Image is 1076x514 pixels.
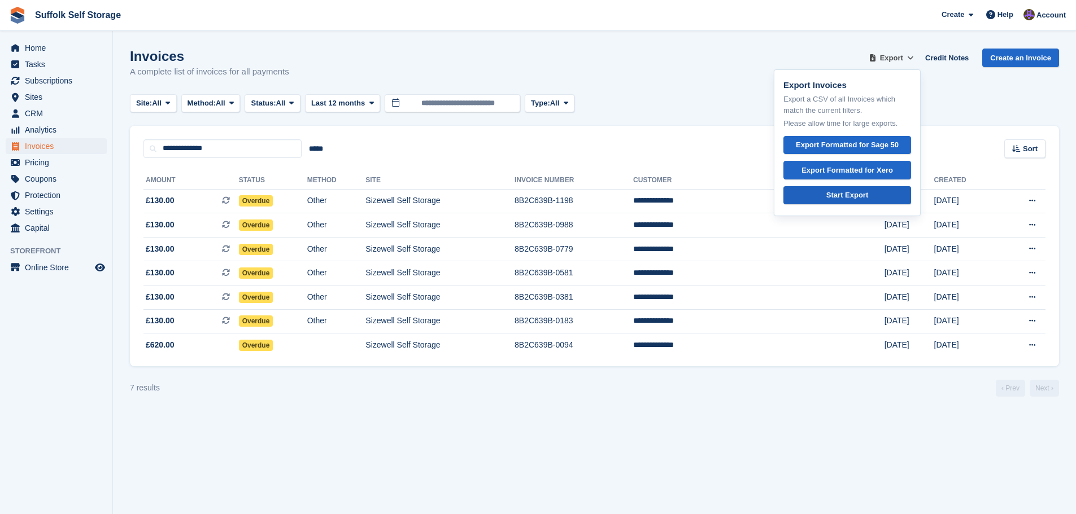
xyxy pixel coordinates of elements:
[934,189,999,213] td: [DATE]
[934,213,999,238] td: [DATE]
[921,49,973,67] a: Credit Notes
[130,65,289,78] p: A complete list of invoices for all payments
[801,165,893,176] div: Export Formatted for Xero
[982,49,1059,67] a: Create an Invoice
[997,9,1013,20] span: Help
[25,260,93,275] span: Online Store
[25,138,93,154] span: Invoices
[885,237,934,261] td: [DATE]
[6,260,107,275] a: menu
[146,219,175,231] span: £130.00
[885,285,934,310] td: [DATE]
[146,339,175,351] span: £620.00
[6,155,107,170] a: menu
[130,94,177,113] button: Site: All
[25,122,93,138] span: Analytics
[136,98,152,109] span: Site:
[146,291,175,303] span: £130.00
[783,118,911,129] p: Please allow time for large exports.
[365,237,515,261] td: Sizewell Self Storage
[365,285,515,310] td: Sizewell Self Storage
[783,161,911,179] a: Export Formatted for Xero
[9,7,26,24] img: stora-icon-8386f47178a22dfd0bd8f6a31ec36ba5ce8667c1dd55bd0f319d3a0aa187defe.svg
[365,172,515,190] th: Site
[365,213,515,238] td: Sizewell Self Storage
[633,172,885,190] th: Customer
[307,285,366,310] td: Other
[515,172,633,190] th: Invoice Number
[311,98,365,109] span: Last 12 months
[93,261,107,274] a: Preview store
[885,309,934,333] td: [DATE]
[239,267,273,279] span: Overdue
[885,261,934,285] td: [DATE]
[515,261,633,285] td: 8B2C639B-0581
[1036,10,1066,21] span: Account
[10,245,112,257] span: Storefront
[130,49,289,64] h1: Invoices
[25,73,93,89] span: Subscriptions
[6,40,107,56] a: menu
[6,73,107,89] a: menu
[934,285,999,310] td: [DATE]
[25,220,93,236] span: Capital
[531,98,550,109] span: Type:
[550,98,560,109] span: All
[885,333,934,357] td: [DATE]
[146,195,175,207] span: £130.00
[934,172,999,190] th: Created
[239,219,273,231] span: Overdue
[796,139,899,151] div: Export Formatted for Sage 50
[515,237,633,261] td: 8B2C639B-0779
[6,89,107,105] a: menu
[1023,143,1038,155] span: Sort
[365,333,515,357] td: Sizewell Self Storage
[25,106,93,121] span: CRM
[783,94,911,116] p: Export a CSV of all Invoices which match the current filters.
[25,40,93,56] span: Home
[515,285,633,310] td: 8B2C639B-0381
[994,380,1061,397] nav: Page
[934,261,999,285] td: [DATE]
[307,172,366,190] th: Method
[6,204,107,219] a: menu
[152,98,162,109] span: All
[25,187,93,203] span: Protection
[6,220,107,236] a: menu
[25,56,93,72] span: Tasks
[826,190,868,201] div: Start Export
[515,213,633,238] td: 8B2C639B-0988
[146,267,175,279] span: £130.00
[6,138,107,154] a: menu
[251,98,276,109] span: Status:
[216,98,225,109] span: All
[146,243,175,255] span: £130.00
[307,237,366,261] td: Other
[181,94,241,113] button: Method: All
[885,213,934,238] td: [DATE]
[365,189,515,213] td: Sizewell Self Storage
[783,186,911,205] a: Start Export
[6,122,107,138] a: menu
[239,172,307,190] th: Status
[307,213,366,238] td: Other
[783,79,911,92] p: Export Invoices
[365,261,515,285] td: Sizewell Self Storage
[942,9,964,20] span: Create
[996,380,1025,397] a: Previous
[307,261,366,285] td: Other
[515,333,633,357] td: 8B2C639B-0094
[130,382,160,394] div: 7 results
[239,315,273,327] span: Overdue
[239,340,273,351] span: Overdue
[305,94,380,113] button: Last 12 months
[31,6,125,24] a: Suffolk Self Storage
[783,136,911,155] a: Export Formatted for Sage 50
[245,94,300,113] button: Status: All
[515,309,633,333] td: 8B2C639B-0183
[143,172,239,190] th: Amount
[880,52,903,64] span: Export
[239,195,273,207] span: Overdue
[146,315,175,327] span: £130.00
[307,189,366,213] td: Other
